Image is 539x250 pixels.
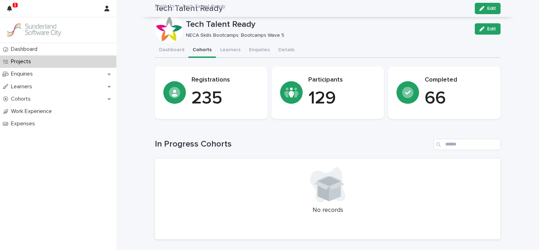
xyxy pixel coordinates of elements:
[155,139,431,149] h1: In Progress Cohorts
[475,23,501,35] button: Edit
[155,1,174,10] a: Projects
[186,32,466,38] p: NECA Skills Bootcamps: Bootcamps Wave 5
[308,76,376,84] p: Participants
[425,88,492,109] p: 66
[308,88,376,109] p: 129
[274,43,299,58] button: Details
[182,2,225,10] p: Tech Talent Ready
[192,76,259,84] p: Registrations
[8,58,37,65] p: Projects
[8,120,41,127] p: Expenses
[8,96,36,102] p: Cohorts
[188,43,216,58] button: Cohorts
[8,83,38,90] p: Learners
[155,43,188,58] button: Dashboard
[14,2,16,7] p: 1
[425,76,492,84] p: Completed
[192,88,259,109] p: 235
[8,108,57,115] p: Work Experience
[216,43,245,58] button: Learners
[163,207,492,214] p: No records
[8,46,43,53] p: Dashboard
[487,26,496,31] span: Edit
[6,23,62,37] img: GVzBcg19RCOYju8xzymn
[186,19,469,30] p: Tech Talent Ready
[245,43,274,58] button: Enquiries
[434,139,501,150] input: Search
[7,4,16,17] div: 1
[8,71,38,77] p: Enquiries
